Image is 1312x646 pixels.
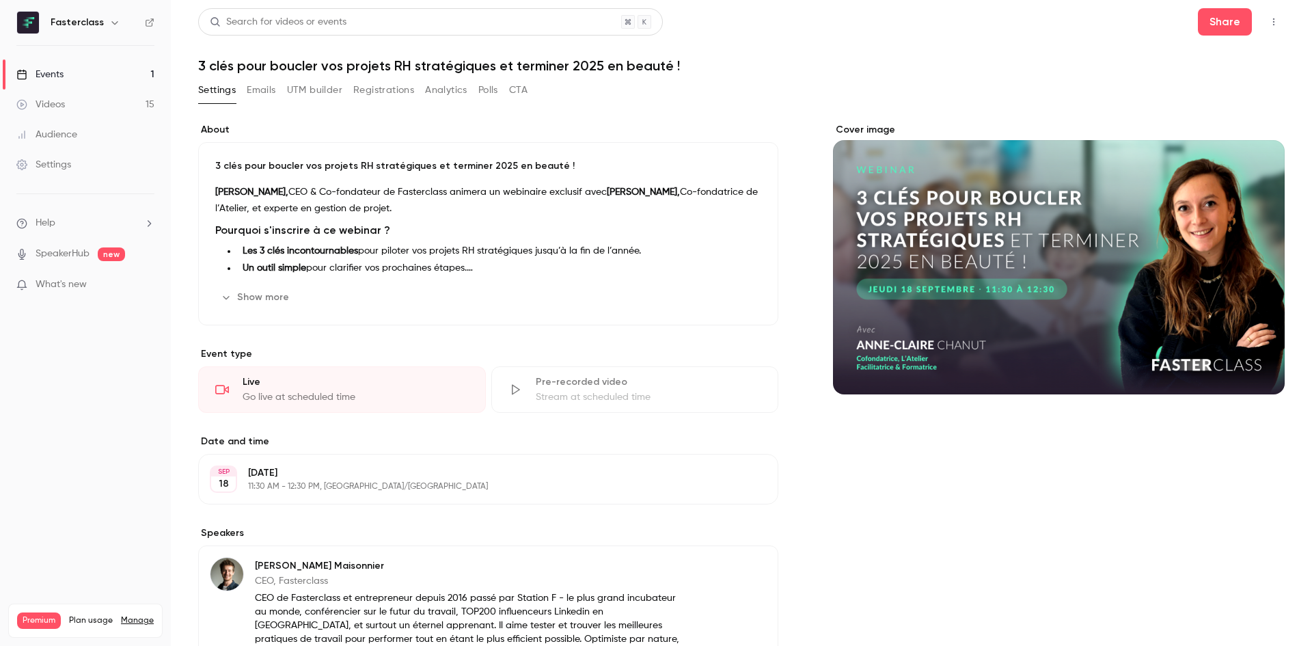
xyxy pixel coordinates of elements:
[16,98,65,111] div: Videos
[536,375,762,389] div: Pre-recorded video
[215,184,761,217] p: CEO & Co-fondateur de Fasterclass animera un webinaire exclusif avec Co-fondatrice de l’Atelier, ...
[237,244,761,258] li: pour piloter vos projets RH stratégiques jusqu’à la fin de l’année.
[36,278,87,292] span: What's new
[36,216,55,230] span: Help
[237,261,761,275] li: pour clarifier vos prochaines étapes.
[16,216,154,230] li: help-dropdown-opener
[198,79,236,101] button: Settings
[215,187,288,197] strong: [PERSON_NAME],
[138,279,154,291] iframe: Noticeable Trigger
[198,366,486,413] div: LiveGo live at scheduled time
[287,79,342,101] button: UTM builder
[198,123,778,137] label: About
[243,263,306,273] strong: Un outil simple
[215,286,297,308] button: Show more
[198,347,778,361] p: Event type
[121,615,154,626] a: Manage
[247,79,275,101] button: Emails
[833,123,1285,394] section: Cover image
[425,79,467,101] button: Analytics
[353,79,414,101] button: Registrations
[98,247,125,261] span: new
[607,187,680,197] strong: [PERSON_NAME],
[211,467,236,476] div: SEP
[243,246,358,256] strong: Les 3 clés incontournables
[198,57,1285,74] h1: 3 clés pour boucler vos projets RH stratégiques et terminer 2025 en beauté !
[243,390,469,404] div: Go live at scheduled time
[243,375,469,389] div: Live
[36,247,90,261] a: SpeakerHub
[509,79,528,101] button: CTA
[16,128,77,142] div: Audience
[210,15,346,29] div: Search for videos or events
[491,366,779,413] div: Pre-recorded videoStream at scheduled time
[833,123,1285,137] label: Cover image
[255,559,689,573] p: [PERSON_NAME] Maisonnier
[215,222,761,239] h3: Pourquoi s'inscrire à ce webinar ?
[219,477,229,491] p: 18
[536,390,762,404] div: Stream at scheduled time
[1198,8,1252,36] button: Share
[210,558,243,591] img: Raphael Maisonnier
[51,16,104,29] h6: Fasterclass
[16,158,71,172] div: Settings
[17,12,39,33] img: Fasterclass
[478,79,498,101] button: Polls
[215,159,761,173] p: 3 clés pour boucler vos projets RH stratégiques et terminer 2025 en beauté !
[248,466,706,480] p: [DATE]
[69,615,113,626] span: Plan usage
[16,68,64,81] div: Events
[255,574,689,588] p: CEO, Fasterclass
[248,481,706,492] p: 11:30 AM - 12:30 PM, [GEOGRAPHIC_DATA]/[GEOGRAPHIC_DATA]
[17,613,61,629] span: Premium
[198,526,778,540] label: Speakers
[198,435,778,448] label: Date and time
